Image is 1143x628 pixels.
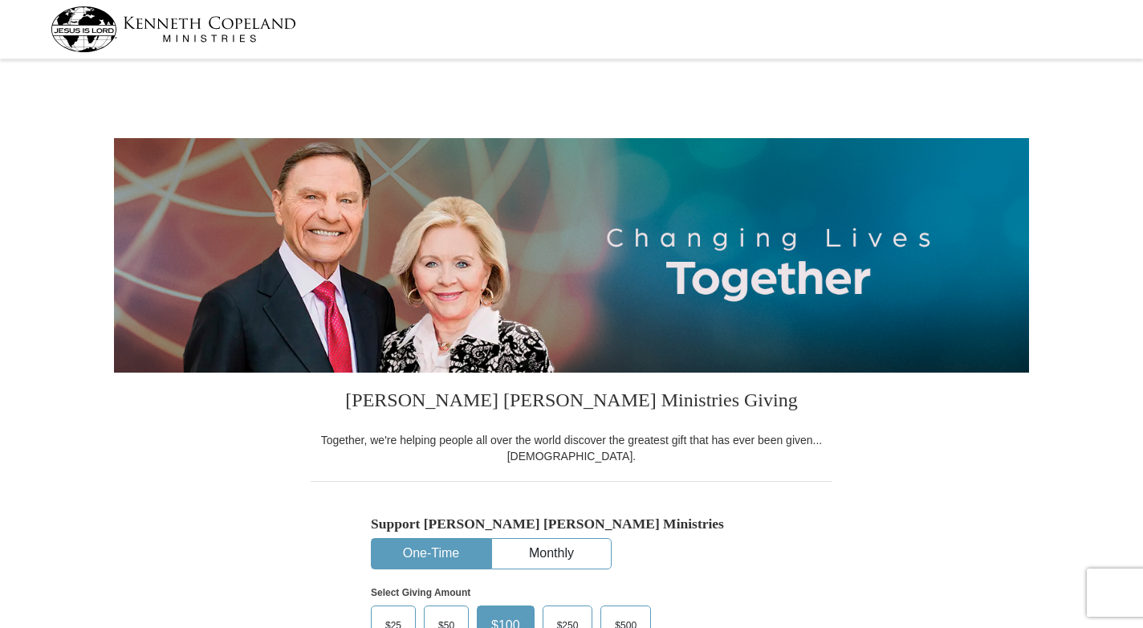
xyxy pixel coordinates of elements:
[51,6,296,52] img: kcm-header-logo.svg
[492,539,611,569] button: Monthly
[311,432,832,464] div: Together, we're helping people all over the world discover the greatest gift that has ever been g...
[371,516,772,532] h5: Support [PERSON_NAME] [PERSON_NAME] Ministries
[371,587,470,598] strong: Select Giving Amount
[372,539,490,569] button: One-Time
[311,373,832,432] h3: [PERSON_NAME] [PERSON_NAME] Ministries Giving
